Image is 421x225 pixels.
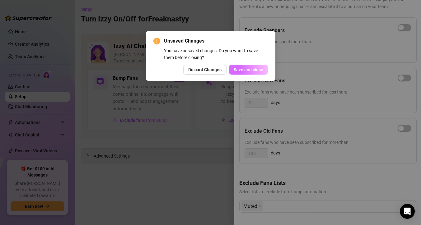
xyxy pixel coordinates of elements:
span: exclamation-circle [153,38,160,44]
span: Save and close [234,67,263,72]
span: Discard Changes [188,67,222,72]
span: Unsaved Changes [164,37,268,45]
button: Discard Changes [183,65,227,75]
button: Save and close [229,65,268,75]
div: You have unsaved changes. Do you want to save them before closing? [164,47,268,61]
div: Open Intercom Messenger [400,204,415,219]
